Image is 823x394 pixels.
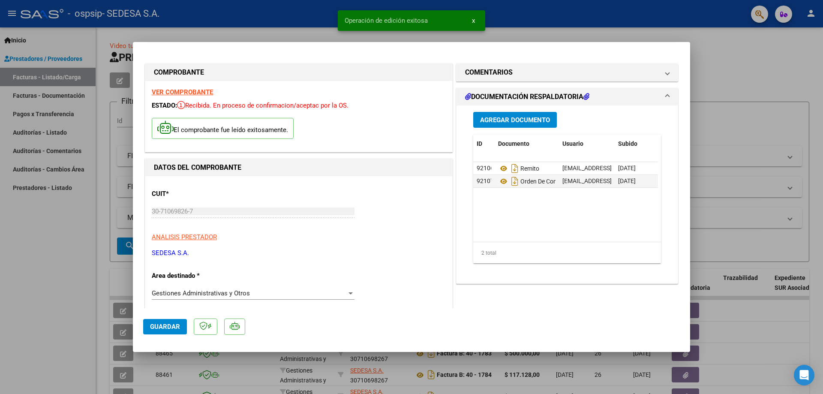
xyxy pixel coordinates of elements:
[457,105,678,283] div: DOCUMENTACIÓN RESPALDATORIA
[473,242,661,264] div: 2 total
[794,365,814,385] div: Open Intercom Messenger
[143,319,187,334] button: Guardar
[150,323,180,331] span: Guardar
[154,163,241,171] strong: DATOS DEL COMPROBANTE
[509,162,520,175] i: Descargar documento
[480,116,550,124] span: Agregar Documento
[152,102,177,109] span: ESTADO:
[152,88,213,96] a: VER COMPROBANTE
[152,189,240,199] p: CUIT
[477,140,482,147] span: ID
[152,233,217,241] span: ANALISIS PRESTADOR
[457,88,678,105] mat-expansion-panel-header: DOCUMENTACIÓN RESPALDATORIA
[473,112,557,128] button: Agregar Documento
[498,178,568,185] span: Orden De Compra
[562,140,583,147] span: Usuario
[498,140,529,147] span: Documento
[457,64,678,81] mat-expansion-panel-header: COMENTARIOS
[465,67,513,78] h1: COMENTARIOS
[618,177,636,184] span: [DATE]
[562,177,680,184] span: [EMAIL_ADDRESS][DOMAIN_NAME] - ICOM -
[345,16,428,25] span: Operación de edición exitosa
[152,248,446,258] p: SEDESA S.A.
[152,289,250,297] span: Gestiones Administrativas y Otros
[465,13,482,28] button: x
[559,135,615,153] datatable-header-cell: Usuario
[618,140,637,147] span: Subido
[618,165,636,171] span: [DATE]
[177,102,348,109] span: Recibida. En proceso de confirmacion/aceptac por la OS.
[615,135,658,153] datatable-header-cell: Subido
[498,165,539,172] span: Remito
[154,68,204,76] strong: COMPROBANTE
[473,135,495,153] datatable-header-cell: ID
[465,92,589,102] h1: DOCUMENTACIÓN RESPALDATORIA
[152,118,294,139] p: El comprobante fue leído exitosamente.
[477,177,494,184] span: 92107
[472,17,475,24] span: x
[152,271,240,281] p: Area destinado *
[495,135,559,153] datatable-header-cell: Documento
[658,135,700,153] datatable-header-cell: Acción
[509,174,520,188] i: Descargar documento
[562,165,680,171] span: [EMAIL_ADDRESS][DOMAIN_NAME] - ICOM -
[477,165,494,171] span: 92106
